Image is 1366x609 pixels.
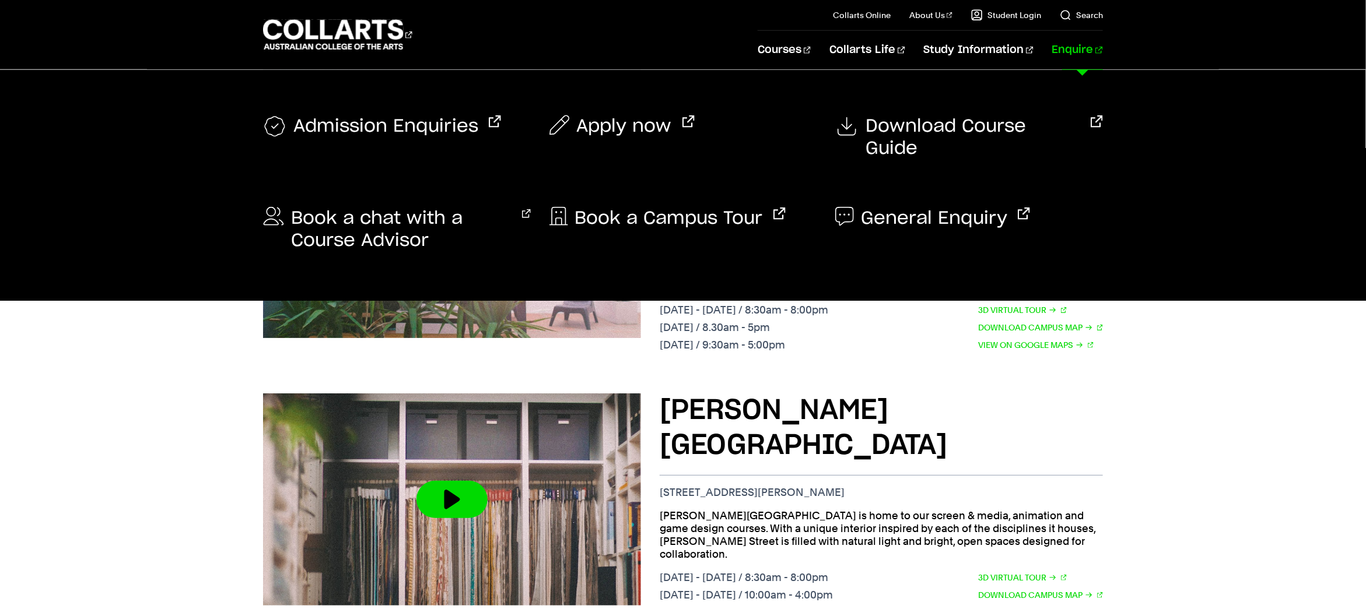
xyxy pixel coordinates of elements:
p: [DATE] - [DATE] / 10:00am - 4:00pm [660,589,833,601]
a: About Us [909,9,952,21]
p: [DATE] / 9:30am - 5:00pm [660,339,828,351]
p: [DATE] - [DATE] / 8:30am - 8:00pm [660,571,833,584]
a: General Enquiry [835,207,1030,230]
p: [DATE] / 8.30am - 5pm [660,321,828,334]
a: Apply now [549,115,695,138]
a: Download Campus Map [978,589,1103,601]
a: Collarts Online [833,9,891,21]
div: Go to homepage [263,18,412,51]
h3: [PERSON_NAME][GEOGRAPHIC_DATA] [660,393,1103,463]
p: [PERSON_NAME][GEOGRAPHIC_DATA] is home to our screen & media, animation and game design courses. ... [660,509,1103,561]
span: Admission Enquiries [293,115,478,139]
p: [STREET_ADDRESS][PERSON_NAME] [660,486,1103,499]
a: Book a Campus Tour [549,207,786,230]
a: Courses [758,31,811,69]
span: Book a chat with a Course Advisor [291,207,512,252]
a: Enquire [1052,31,1103,69]
span: Download Course Guide [866,115,1080,160]
a: Download Campus Map [978,321,1103,334]
a: 3D Virtual Tour [978,571,1067,584]
a: Download Course Guide [835,115,1103,160]
a: Collarts Life [829,31,905,69]
img: Video thumbnail [263,393,641,606]
a: Admission Enquiries [263,115,501,139]
a: View on Google Maps [978,339,1094,351]
a: Student Login [971,9,1041,21]
p: [DATE] - [DATE] / 8:30am - 8:00pm [660,304,828,316]
a: 3D Virtual Tour [978,304,1067,316]
span: Book a Campus Tour [575,207,763,230]
a: Search [1060,9,1103,21]
a: Study Information [924,31,1034,69]
span: General Enquiry [861,207,1007,230]
span: Apply now [577,115,672,138]
a: Book a chat with a Course Advisor [263,207,531,252]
